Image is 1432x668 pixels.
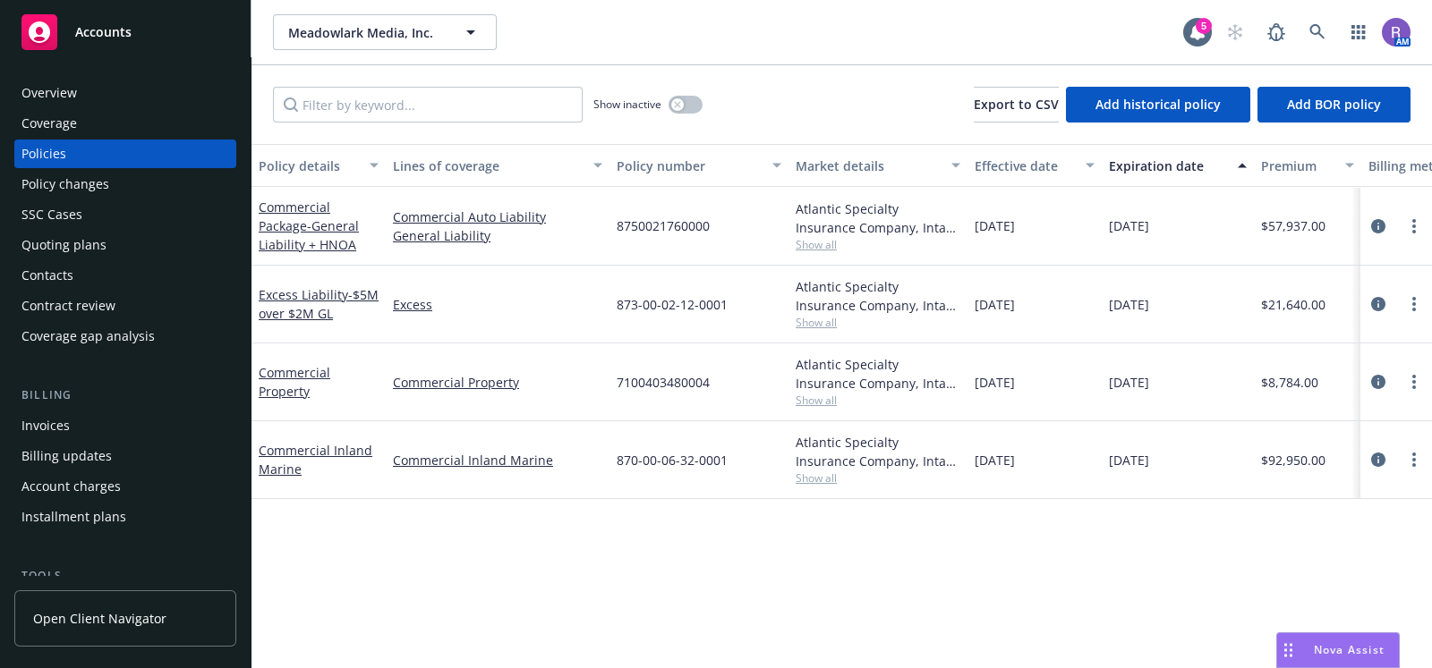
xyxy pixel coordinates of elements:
a: Commercial Inland Marine [393,451,602,469]
div: Atlantic Specialty Insurance Company, Intact Insurance, Take1 Insurance [796,277,960,315]
div: Atlantic Specialty Insurance Company, Intact Insurance, Take1 Insurance [796,199,960,237]
div: Coverage gap analysis [21,322,155,351]
img: photo [1382,18,1411,47]
div: Installment plans [21,503,126,531]
a: Billing updates [14,442,236,470]
button: Policy number [609,144,788,187]
a: Coverage gap analysis [14,322,236,351]
a: Search [1300,14,1335,50]
a: Contacts [14,261,236,290]
span: [DATE] [975,373,1015,392]
a: General Liability [393,226,602,245]
button: Expiration date [1102,144,1254,187]
span: [DATE] [1109,373,1149,392]
div: Contract review [21,292,115,320]
span: $57,937.00 [1261,216,1325,235]
a: Installment plans [14,503,236,531]
button: Premium [1254,144,1361,187]
a: more [1403,449,1425,470]
a: Commercial Auto Liability [393,207,602,226]
a: Invoices [14,411,236,440]
div: Billing [14,386,236,404]
a: Policy changes [14,170,236,199]
span: $92,950.00 [1261,451,1325,469]
button: Export to CSV [974,87,1059,123]
div: Effective date [975,156,1075,175]
div: Premium [1261,156,1334,175]
span: Accounts [75,25,132,39]
span: $21,640.00 [1261,295,1325,314]
a: Overview [14,79,236,107]
span: Show all [796,237,960,252]
span: Show all [796,470,960,486]
div: Market details [796,156,941,175]
a: Account charges [14,472,236,501]
a: Start snowing [1217,14,1253,50]
a: Quoting plans [14,231,236,259]
div: Atlantic Specialty Insurance Company, Intact Insurance, Take1 Insurance [796,355,960,393]
button: Policy details [251,144,386,187]
a: Coverage [14,109,236,138]
div: Policy number [617,156,762,175]
div: Coverage [21,109,77,138]
button: Lines of coverage [386,144,609,187]
a: Contract review [14,292,236,320]
span: [DATE] [975,295,1015,314]
span: Add BOR policy [1287,96,1381,113]
input: Filter by keyword... [273,87,583,123]
a: Commercial Property [393,373,602,392]
span: $8,784.00 [1261,373,1318,392]
div: Billing updates [21,442,112,470]
a: Commercial Property [259,364,330,400]
span: Show all [796,393,960,408]
a: Commercial Package [259,199,359,253]
button: Add historical policy [1066,87,1250,123]
div: Policies [21,140,66,168]
span: [DATE] [1109,216,1149,235]
a: circleInformation [1368,216,1389,237]
a: circleInformation [1368,449,1389,470]
span: 873-00-02-12-0001 [617,295,728,314]
span: Nova Assist [1314,642,1385,657]
div: Policy changes [21,170,109,199]
div: Drag to move [1277,633,1300,667]
a: Accounts [14,7,236,57]
div: Expiration date [1109,156,1227,175]
button: Market details [788,144,967,187]
span: 870-00-06-32-0001 [617,451,728,469]
span: Show inactive [593,97,661,112]
span: [DATE] [975,216,1015,235]
span: 7100403480004 [617,373,710,392]
span: Add historical policy [1095,96,1221,113]
div: Lines of coverage [393,156,583,175]
button: Meadowlark Media, Inc. [273,14,497,50]
div: Account charges [21,472,121,501]
div: 5 [1196,18,1212,34]
span: [DATE] [1109,451,1149,469]
div: SSC Cases [21,200,82,229]
div: Contacts [21,261,73,290]
span: - General Liability + HNOA [259,217,359,253]
span: 8750021760000 [617,216,710,235]
button: Effective date [967,144,1102,187]
a: Switch app [1341,14,1377,50]
div: Policy details [259,156,359,175]
span: [DATE] [1109,295,1149,314]
a: Excess Liability [259,286,379,322]
a: circleInformation [1368,293,1389,315]
a: more [1403,216,1425,237]
a: more [1403,371,1425,393]
div: Quoting plans [21,231,107,259]
span: Show all [796,315,960,330]
span: Meadowlark Media, Inc. [288,23,443,42]
div: Atlantic Specialty Insurance Company, Intact Insurance, Take1 Insurance [796,433,960,470]
div: Tools [14,567,236,585]
a: circleInformation [1368,371,1389,393]
button: Add BOR policy [1257,87,1411,123]
span: Export to CSV [974,96,1059,113]
button: Nova Assist [1276,632,1400,668]
span: Open Client Navigator [33,609,166,628]
div: Invoices [21,411,70,440]
a: Commercial Inland Marine [259,442,372,478]
a: Report a Bug [1258,14,1294,50]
